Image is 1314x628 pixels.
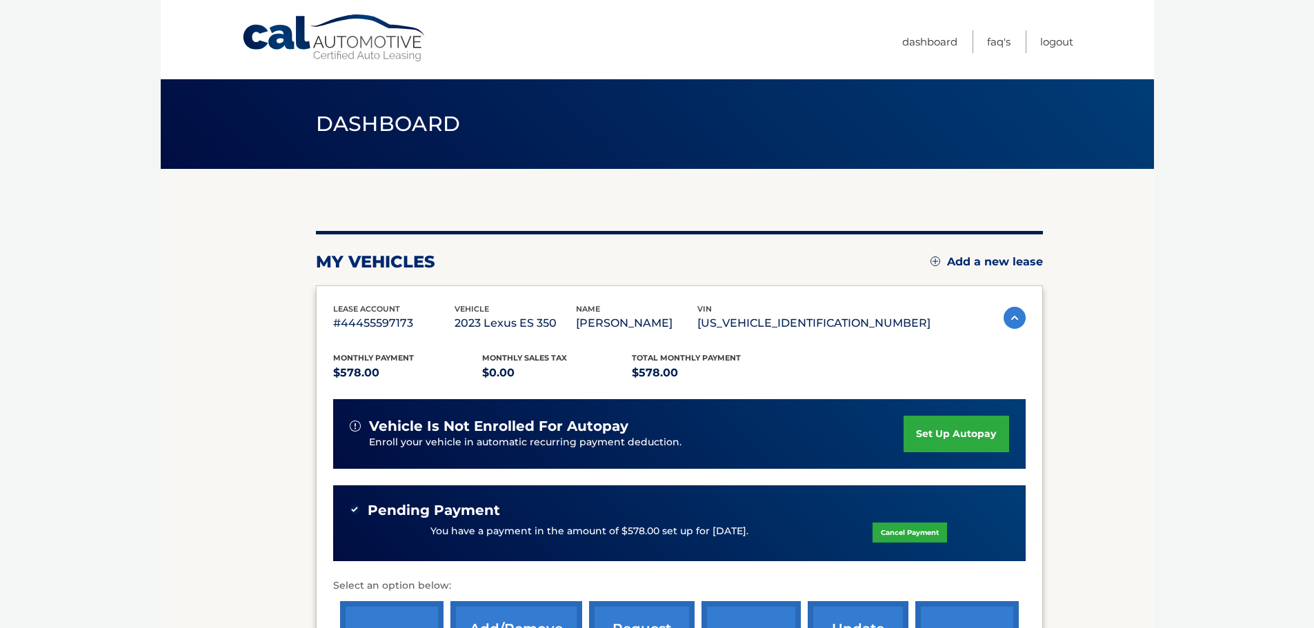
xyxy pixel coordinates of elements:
[632,363,782,383] p: $578.00
[697,304,712,314] span: vin
[333,578,1026,594] p: Select an option below:
[316,252,435,272] h2: my vehicles
[930,255,1043,269] a: Add a new lease
[576,314,697,333] p: [PERSON_NAME]
[369,435,904,450] p: Enroll your vehicle in automatic recurring payment deduction.
[1040,30,1073,53] a: Logout
[333,353,414,363] span: Monthly Payment
[333,363,483,383] p: $578.00
[904,416,1008,452] a: set up autopay
[455,314,576,333] p: 2023 Lexus ES 350
[369,418,628,435] span: vehicle is not enrolled for autopay
[368,502,500,519] span: Pending Payment
[333,304,400,314] span: lease account
[576,304,600,314] span: name
[873,523,947,543] a: Cancel Payment
[930,256,940,266] img: add.svg
[430,524,748,539] p: You have a payment in the amount of $578.00 set up for [DATE].
[333,314,455,333] p: #44455597173
[350,421,361,432] img: alert-white.svg
[697,314,930,333] p: [US_VEHICLE_IDENTIFICATION_NUMBER]
[1004,307,1026,329] img: accordion-active.svg
[902,30,957,53] a: Dashboard
[482,353,567,363] span: Monthly sales Tax
[455,304,489,314] span: vehicle
[241,14,428,63] a: Cal Automotive
[987,30,1011,53] a: FAQ's
[350,505,359,514] img: check-green.svg
[482,363,632,383] p: $0.00
[316,111,461,136] span: Dashboard
[632,353,741,363] span: Total Monthly Payment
